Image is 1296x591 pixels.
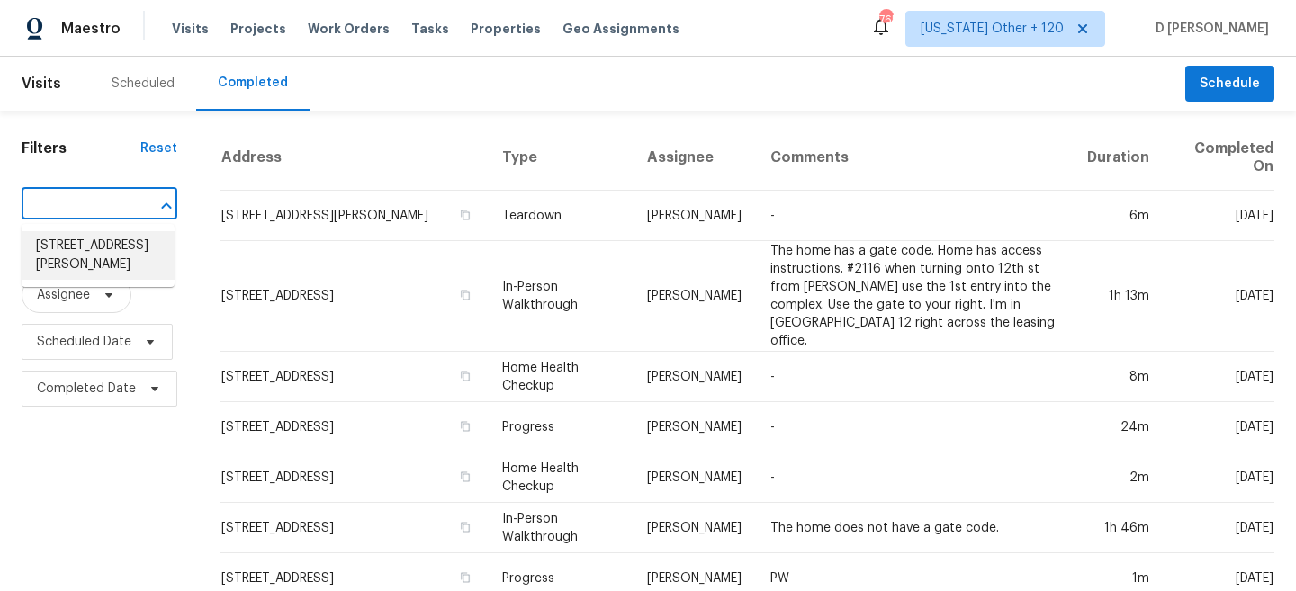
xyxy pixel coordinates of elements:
td: The home does not have a gate code. [756,503,1072,553]
td: The home has a gate code. Home has access instructions. #2116 when turning onto 12th st from [PER... [756,241,1072,352]
td: [STREET_ADDRESS] [220,452,488,503]
th: Comments [756,125,1072,191]
td: [DATE] [1164,503,1274,553]
button: Close [154,193,179,219]
td: [DATE] [1164,452,1274,503]
td: [STREET_ADDRESS] [220,241,488,352]
th: Address [220,125,488,191]
span: Maestro [61,20,121,38]
button: Copy Address [457,519,473,535]
td: [STREET_ADDRESS] [220,402,488,452]
td: 6m [1073,191,1164,241]
td: 24m [1073,402,1164,452]
td: [PERSON_NAME] [633,402,756,452]
span: Visits [172,20,209,38]
span: Completed Date [37,380,136,398]
td: [STREET_ADDRESS] [220,352,488,402]
td: [PERSON_NAME] [633,503,756,553]
td: [DATE] [1164,352,1274,402]
button: Schedule [1185,66,1274,103]
span: Tasks [411,22,449,35]
button: Copy Address [457,287,473,303]
td: Progress [488,402,633,452]
td: - [756,191,1072,241]
span: [US_STATE] Other + 120 [921,20,1064,38]
td: In-Person Walkthrough [488,503,633,553]
span: Scheduled Date [37,333,131,351]
div: 765 [879,11,892,29]
button: Copy Address [457,469,473,485]
th: Type [488,125,633,191]
span: Assignee [37,286,90,304]
span: Visits [22,64,61,103]
td: Home Health Checkup [488,352,633,402]
td: 8m [1073,352,1164,402]
td: [DATE] [1164,402,1274,452]
button: Copy Address [457,569,473,586]
input: Search for an address... [22,192,127,219]
td: 2m [1073,452,1164,503]
span: Geo Assignments [562,20,679,38]
td: [DATE] [1164,241,1274,352]
span: Projects [230,20,286,38]
td: [PERSON_NAME] [633,241,756,352]
li: [STREET_ADDRESS][PERSON_NAME] [22,231,175,280]
td: Teardown [488,191,633,241]
td: 1h 46m [1073,503,1164,553]
td: In-Person Walkthrough [488,241,633,352]
div: Reset [140,139,177,157]
td: Home Health Checkup [488,452,633,503]
div: Scheduled [112,75,175,93]
button: Copy Address [457,418,473,434]
td: [STREET_ADDRESS] [220,503,488,553]
td: 1h 13m [1073,241,1164,352]
span: Schedule [1200,73,1260,95]
th: Completed On [1164,125,1274,191]
th: Duration [1073,125,1164,191]
td: [STREET_ADDRESS][PERSON_NAME] [220,191,488,241]
td: [PERSON_NAME] [633,352,756,402]
h1: Filters [22,139,140,157]
th: Assignee [633,125,756,191]
span: D [PERSON_NAME] [1148,20,1269,38]
div: Completed [218,74,288,92]
span: Work Orders [308,20,390,38]
button: Copy Address [457,207,473,223]
td: [PERSON_NAME] [633,191,756,241]
td: - [756,402,1072,452]
td: - [756,452,1072,503]
button: Copy Address [457,368,473,384]
td: - [756,352,1072,402]
td: [PERSON_NAME] [633,452,756,503]
td: [DATE] [1164,191,1274,241]
span: Properties [471,20,541,38]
